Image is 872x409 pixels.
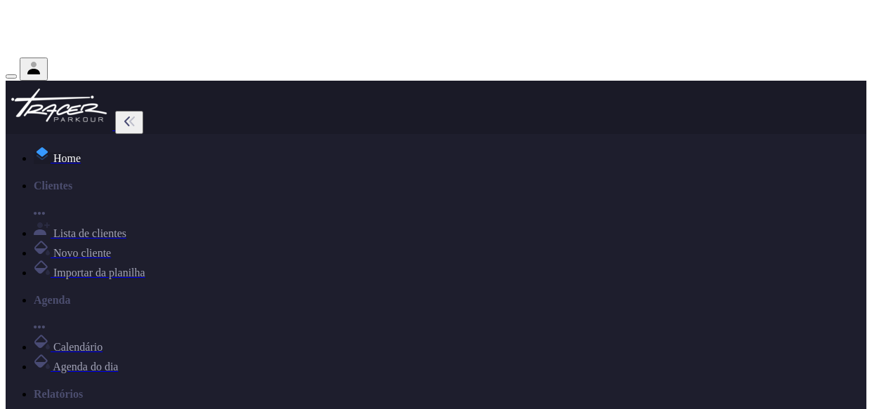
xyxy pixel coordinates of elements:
img: Logo [6,81,112,130]
span: Lista de clientes [53,227,126,239]
span: Home [53,152,81,164]
span: Novo cliente [53,247,111,259]
h4: Relatórios [34,388,866,401]
a: Home [34,152,81,164]
a: Agenda do dia [34,361,118,373]
a: Calendário [34,341,103,353]
img: Logo [6,6,112,55]
h4: Clientes [34,180,866,192]
a: Lista de clientes [34,227,126,239]
h4: Agenda [34,294,866,307]
span: Importar da planilha [53,267,145,279]
a: Importar da planilha [34,267,145,279]
span: Agenda do dia [53,361,118,373]
span: Calendário [53,341,103,353]
a: Novo cliente [34,247,111,259]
